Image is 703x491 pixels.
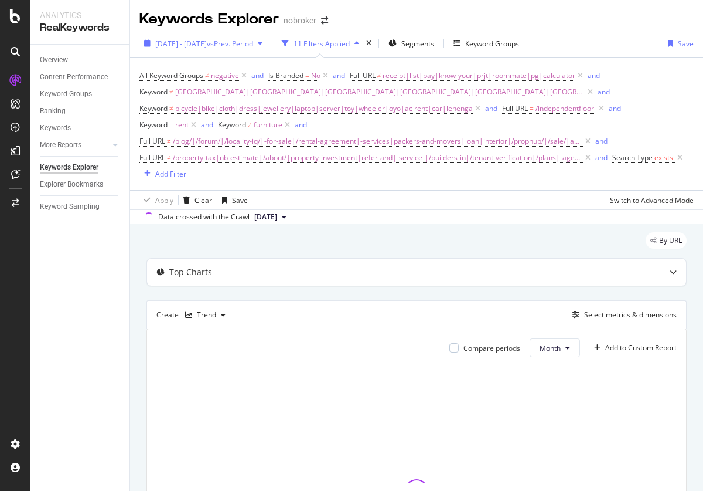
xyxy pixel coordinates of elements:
[155,195,173,205] div: Apply
[377,70,381,80] span: ≠
[201,120,213,130] div: and
[139,70,203,80] span: All Keyword Groups
[139,136,165,146] span: Full URL
[530,103,534,113] span: =
[589,338,677,357] button: Add to Custom Report
[584,310,677,320] div: Select metrics & dimensions
[595,136,608,147] button: and
[598,87,610,97] div: and
[40,88,92,100] div: Keyword Groups
[364,38,374,49] div: times
[502,103,528,113] span: Full URL
[40,178,121,191] a: Explorer Bookmarks
[139,87,168,97] span: Keyword
[485,103,497,114] button: and
[333,70,345,80] div: and
[173,133,583,150] span: /blog/|/forum/|/locality-iq/|-for-sale|/rental-agreement|-services|packers-and-movers|loan|interi...
[588,70,600,81] button: and
[449,34,524,53] button: Keyword Groups
[40,71,108,83] div: Content Performance
[646,232,687,249] div: legacy label
[40,9,120,21] div: Analytics
[40,122,71,134] div: Keywords
[40,201,100,213] div: Keyword Sampling
[175,117,189,133] span: rent
[155,169,186,179] div: Add Filter
[40,88,121,100] a: Keyword Groups
[139,153,165,162] span: Full URL
[305,70,309,80] span: =
[40,161,98,174] div: Keywords Explorer
[251,70,264,80] div: and
[333,70,345,81] button: and
[659,237,682,244] span: By URL
[465,39,519,49] div: Keyword Groups
[40,21,120,35] div: RealKeywords
[595,153,608,162] div: and
[139,103,168,113] span: Keyword
[205,70,209,80] span: ≠
[251,70,264,81] button: and
[197,311,216,319] div: Trend
[207,39,253,49] span: vs Prev. Period
[169,120,173,130] span: =
[268,70,303,80] span: Is Branded
[595,136,608,146] div: and
[485,103,497,113] div: and
[384,34,439,53] button: Segments
[277,34,364,53] button: 11 Filters Applied
[321,16,328,25] div: arrow-right-arrow-left
[173,150,583,166] span: /property-tax|nb-estimate|/about/|property-investment|refer-and|-service-|/builders-in|/tenant-ve...
[211,67,239,84] span: negative
[201,119,213,130] button: and
[588,70,600,80] div: and
[612,153,653,162] span: Search Type
[40,178,103,191] div: Explorer Bookmarks
[609,103,621,114] button: and
[598,86,610,97] button: and
[175,84,585,100] span: [GEOGRAPHIC_DATA]|[GEOGRAPHIC_DATA]|[GEOGRAPHIC_DATA]|[GEOGRAPHIC_DATA]|[GEOGRAPHIC_DATA]|[GEOGRA...
[350,70,376,80] span: Full URL
[654,153,673,162] span: exists
[139,120,168,130] span: Keyword
[295,120,307,130] div: and
[169,266,212,278] div: Top Charts
[156,306,230,324] div: Create
[609,103,621,113] div: and
[169,87,173,97] span: ≠
[175,100,473,117] span: bicycle|bike|cloth|dress|jewellery|laptop|server|toy|wheeler|oyo|ac rent|car|lehenga
[605,191,694,209] button: Switch to Advanced Mode
[139,9,279,29] div: Keywords Explorer
[40,122,121,134] a: Keywords
[139,167,186,181] button: Add Filter
[139,34,267,53] button: [DATE] - [DATE]vsPrev. Period
[401,39,434,49] span: Segments
[295,119,307,130] button: and
[610,195,694,205] div: Switch to Advanced Mode
[218,120,246,130] span: Keyword
[232,195,248,205] div: Save
[167,153,171,162] span: ≠
[40,54,68,66] div: Overview
[311,67,320,84] span: No
[383,67,575,84] span: receipt|list|pay|know-your|prjt|roommate|pg|calculator
[595,152,608,163] button: and
[169,103,173,113] span: ≠
[284,15,316,26] div: nobroker
[535,100,596,117] span: /independentfloor-
[254,212,277,222] span: 2025 Jul. 7th
[40,201,121,213] a: Keyword Sampling
[155,39,207,49] span: [DATE] - [DATE]
[40,139,110,151] a: More Reports
[254,117,282,133] span: furniture
[217,191,248,209] button: Save
[250,210,291,224] button: [DATE]
[194,195,212,205] div: Clear
[179,191,212,209] button: Clear
[663,34,694,53] button: Save
[40,105,66,117] div: Ranking
[463,343,520,353] div: Compare periods
[158,212,250,222] div: Data crossed with the Crawl
[40,105,121,117] a: Ranking
[540,343,561,353] span: Month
